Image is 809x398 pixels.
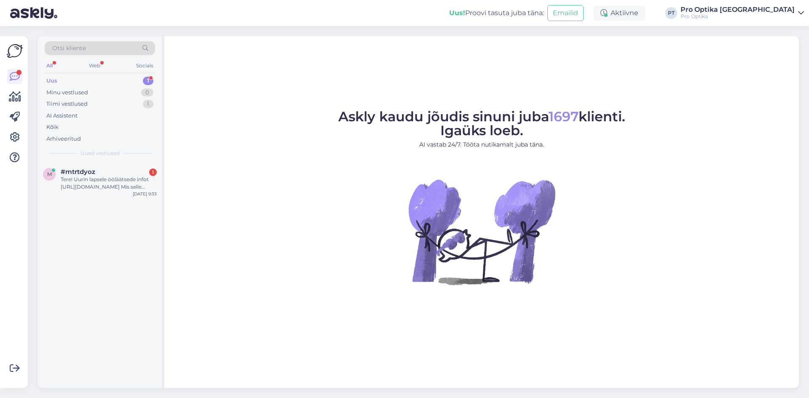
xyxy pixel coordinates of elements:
[46,77,57,85] div: Uus
[143,77,153,85] div: 1
[141,88,153,97] div: 0
[143,100,153,108] div: 1
[449,9,465,17] b: Uus!
[134,60,155,71] div: Socials
[61,176,157,191] div: Tere! Uurin lapsele ööläätsede infot [URL][DOMAIN_NAME] Mis selle protseduuri kulu pool võiks oll...
[549,108,579,125] span: 1697
[87,60,102,71] div: Web
[46,135,81,143] div: Arhiveeritud
[338,140,625,149] p: AI vastab 24/7. Tööta nutikamalt juba täna.
[46,100,88,108] div: Tiimi vestlused
[149,168,157,176] div: 1
[449,8,544,18] div: Proovi tasuta juba täna:
[46,112,78,120] div: AI Assistent
[7,43,23,59] img: Askly Logo
[594,5,645,21] div: Aktiivne
[61,168,95,176] span: #mtrtdyoz
[406,156,557,307] img: No Chat active
[80,150,120,157] span: Uued vestlused
[680,6,804,20] a: Pro Optika [GEOGRAPHIC_DATA]Pro Optika
[680,6,795,13] div: Pro Optika [GEOGRAPHIC_DATA]
[47,171,52,177] span: m
[46,88,88,97] div: Minu vestlused
[680,13,795,20] div: Pro Optika
[665,7,677,19] div: PT
[133,191,157,197] div: [DATE] 9:33
[46,123,59,131] div: Kõik
[45,60,54,71] div: All
[52,44,86,53] span: Otsi kliente
[547,5,584,21] button: Emailid
[338,108,625,139] span: Askly kaudu jõudis sinuni juba klienti. Igaüks loeb.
